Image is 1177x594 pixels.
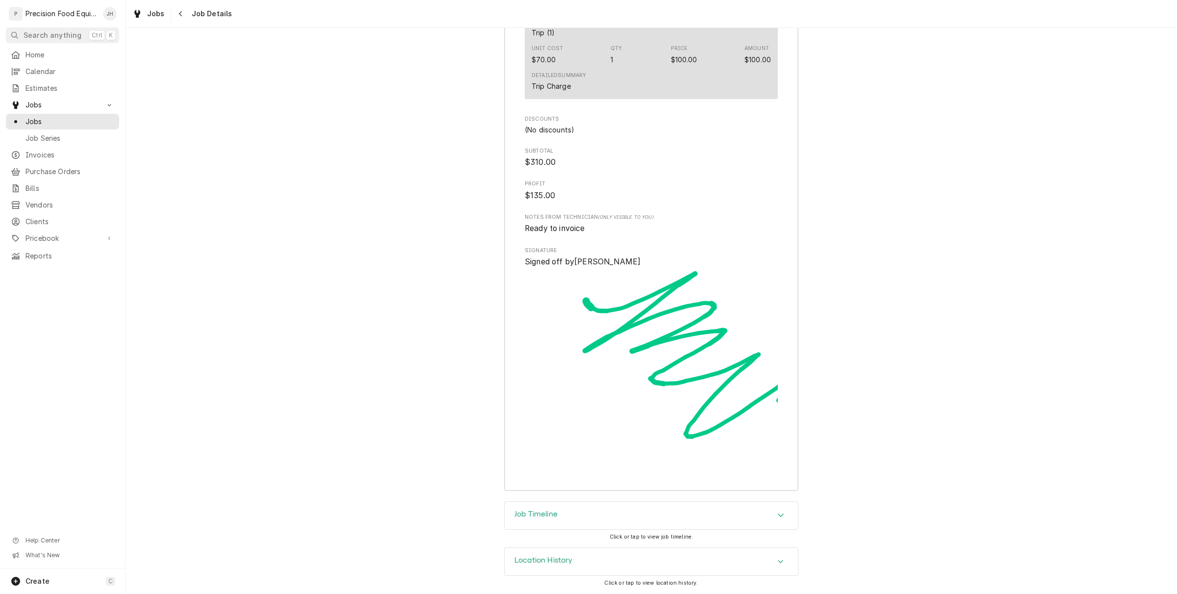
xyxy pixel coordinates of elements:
span: Calendar [26,67,114,77]
div: Unit Cost [532,45,563,52]
span: What's New [26,551,113,559]
a: Clients [6,214,119,230]
img: Signature [525,268,778,469]
div: [object Object] [525,213,778,234]
div: Price [671,54,697,65]
span: C [108,577,113,585]
span: Jobs [26,117,114,127]
span: Notes from Technician [525,213,778,221]
div: JH [103,7,117,21]
span: Click or tap to view job timeline. [610,534,693,540]
a: Estimates [6,80,119,96]
span: Signature [525,247,778,255]
div: Amount [744,45,769,52]
div: Trip Charges, Diagnostic Fees, etc. List [525,10,778,103]
span: Reports [26,251,114,261]
div: Subtotal [525,147,778,168]
div: Line Item [525,10,778,99]
div: Trip Charge [532,81,571,91]
span: Estimates [26,83,114,93]
div: Signator [525,247,778,470]
span: (Only Visible to You) [598,214,653,220]
div: Detailed Summary [532,72,586,79]
span: Discounts [525,115,778,123]
span: Job Series [26,133,114,143]
span: $310.00 [525,157,556,167]
span: Home [26,50,114,60]
span: Jobs [147,9,165,19]
span: Profit [525,190,778,202]
div: Quantity [611,45,624,64]
h3: Location History [514,556,573,565]
span: K [109,31,113,39]
span: Subtotal [525,156,778,168]
span: $135.00 [525,191,555,200]
div: Precision Food Equipment LLC [26,9,98,19]
div: Location History [504,547,798,576]
div: P [9,7,23,21]
span: Vendors [26,200,114,210]
div: Cost [532,54,556,65]
a: Jobs [128,6,169,22]
a: Job Series [6,130,119,146]
span: Pricebook [26,233,100,243]
span: Jobs [26,100,100,110]
div: Trip Charges, Diagnostic Fees, etc. [525,1,778,103]
span: Clients [26,217,114,227]
button: Search anythingCtrlK [6,27,119,43]
div: Discounts [525,115,778,135]
div: Price [671,45,697,64]
a: Vendors [6,197,119,213]
span: Profit [525,180,778,188]
a: Go to Help Center [6,534,119,547]
span: Help Center [26,537,113,544]
span: Ctrl [92,31,102,39]
h3: Job Timeline [514,510,558,519]
a: Invoices [6,147,119,163]
div: Jason Hertel's Avatar [103,7,117,21]
div: Discounts List [525,125,778,135]
span: Ready to invoice [525,224,585,233]
span: Subtotal [525,147,778,155]
a: Purchase Orders [6,164,119,180]
div: Qty. [611,45,624,52]
span: Job Details [189,9,232,19]
div: Amount [744,54,771,65]
button: Navigate back [173,6,189,22]
a: Calendar [6,64,119,79]
button: Accordion Details Expand Trigger [505,502,798,529]
span: [object Object] [525,223,778,234]
a: Jobs [6,114,119,129]
a: Home [6,47,119,63]
div: Short Description [532,27,555,38]
div: Accordion Header [505,548,798,575]
div: Price [671,45,688,52]
div: Quantity [611,54,613,65]
a: Reports [6,248,119,264]
span: Invoices [26,150,114,160]
a: Go to Pricebook [6,231,119,246]
span: Create [26,577,50,585]
div: Profit [525,180,778,201]
button: Accordion Details Expand Trigger [505,548,798,575]
span: Click or tap to view location history. [604,580,698,586]
span: Bills [26,183,114,193]
span: Purchase Orders [26,167,114,177]
span: Search anything [24,30,81,40]
a: Go to What's New [6,548,119,562]
a: Bills [6,181,119,196]
div: Cost [532,45,563,64]
div: Amount [744,45,771,64]
div: Accordion Header [505,502,798,529]
div: Job Timeline [504,501,798,530]
a: Go to Jobs [6,97,119,113]
span: Signed Off By [525,256,778,268]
